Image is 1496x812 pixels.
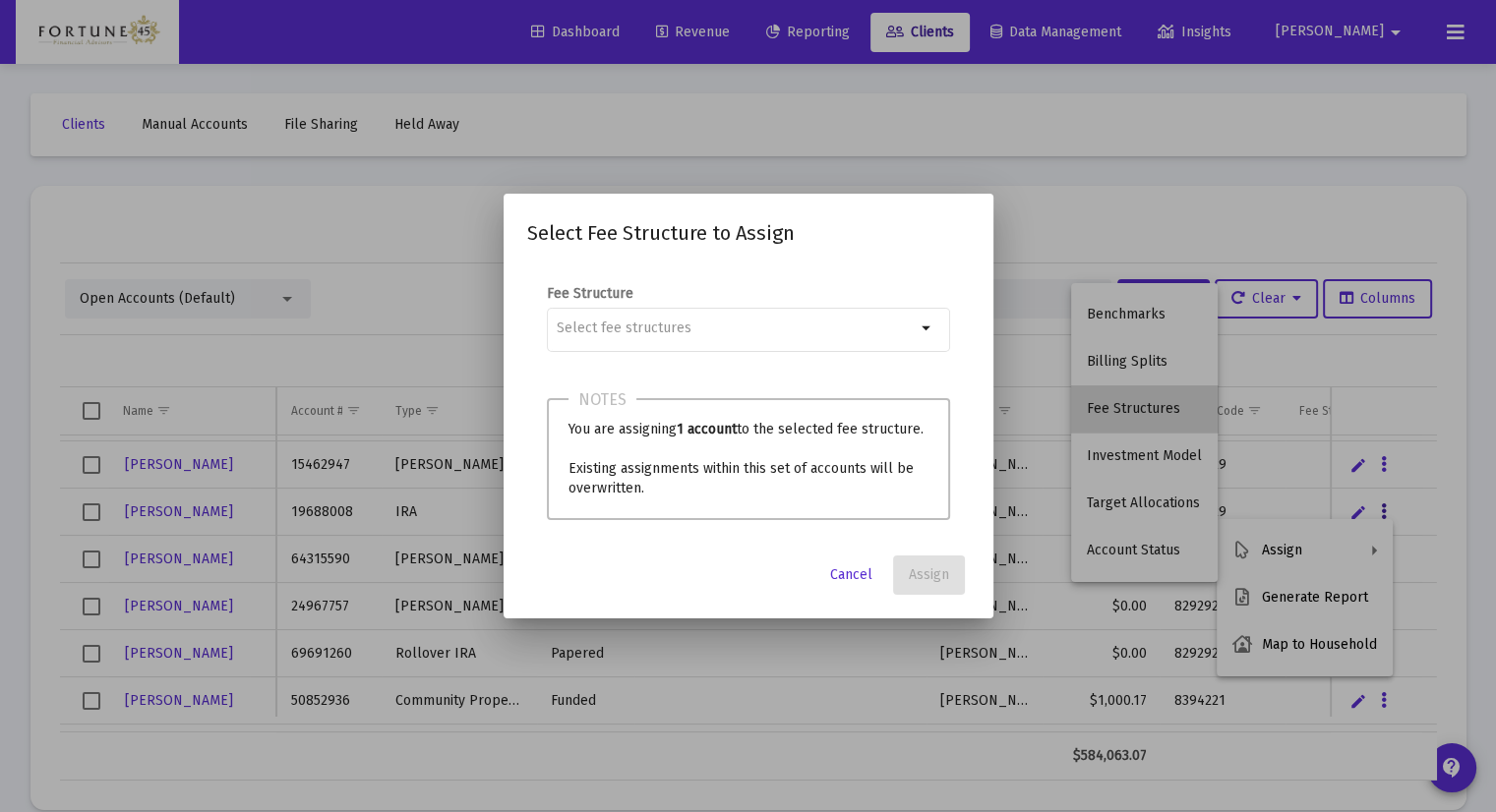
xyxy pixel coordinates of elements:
[830,566,872,583] span: Cancel
[557,317,916,340] mat-chip-list: Selection
[677,421,737,437] b: 1 account
[547,398,950,520] div: You are assigning to the selected fee structure. Existing assignments within this set of accounts...
[568,386,636,414] h3: Notes
[814,555,888,595] button: Cancel
[909,566,949,583] span: Assign
[916,317,939,340] mat-icon: arrow_drop_down
[557,320,916,336] input: Select fee structures
[547,285,633,302] label: Fee Structure
[893,555,965,595] button: Assign
[527,217,970,249] h2: Select Fee Structure to Assign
